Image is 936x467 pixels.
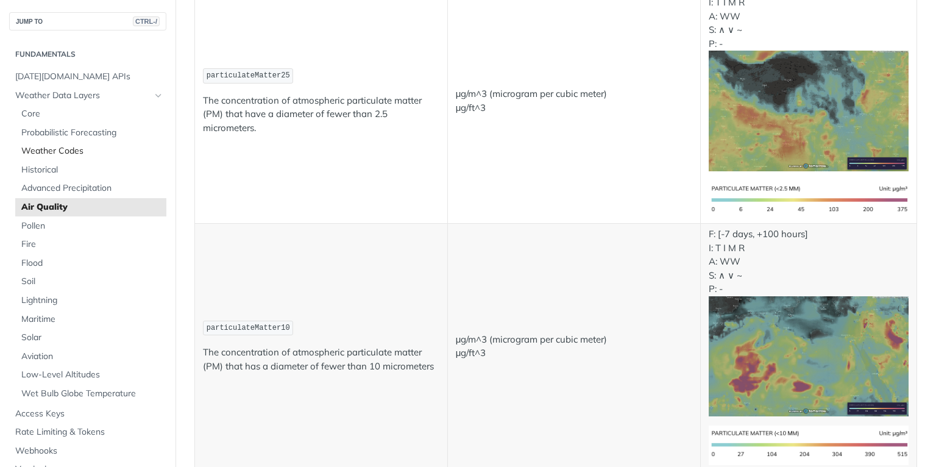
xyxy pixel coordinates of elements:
span: [DATE][DOMAIN_NAME] APIs [15,71,163,83]
img: pm10 [709,296,909,416]
img: pm25 [709,51,909,171]
a: Aviation [15,348,166,366]
a: Pollen [15,217,166,235]
a: Solar [15,329,166,347]
a: [DATE][DOMAIN_NAME] APIs [9,68,166,86]
span: Fire [21,238,163,251]
span: Rate Limiting & Tokens [15,426,163,438]
p: The concentration of atmospheric particulate matter (PM) that have a diameter of fewer than 2.5 m... [203,94,439,135]
img: pm10 [709,426,909,465]
a: Low-Level Altitudes [15,366,166,384]
a: Weather Codes [15,142,166,160]
span: Weather Codes [21,145,163,157]
a: Webhooks [9,442,166,460]
p: μg/m^3 (microgram per cubic meter) μg/ft^3 [456,87,692,115]
a: Rate Limiting & Tokens [9,423,166,441]
span: Advanced Precipitation [21,182,163,194]
span: Expand image [709,104,909,116]
a: Core [15,105,166,123]
span: Probabilistic Forecasting [21,127,163,139]
span: particulateMatter10 [207,324,290,332]
a: Flood [15,254,166,273]
span: Expand image [709,349,909,361]
span: Wet Bulb Globe Temperature [21,388,163,400]
span: Maritime [21,313,163,326]
a: Lightning [15,291,166,310]
button: Hide subpages for Weather Data Layers [154,91,163,101]
span: Solar [21,332,163,344]
span: CTRL-/ [133,16,160,26]
a: Weather Data LayersHide subpages for Weather Data Layers [9,87,166,105]
p: The concentration of atmospheric particulate matter (PM) that has a diameter of fewer than 10 mic... [203,346,439,373]
span: Aviation [21,351,163,363]
button: JUMP TOCTRL-/ [9,12,166,30]
a: Air Quality [15,198,166,216]
h2: Fundamentals [9,49,166,60]
a: Fire [15,235,166,254]
a: Access Keys [9,405,166,423]
span: Expand image [709,438,909,450]
span: particulateMatter25 [207,71,290,80]
a: Historical [15,161,166,179]
span: Historical [21,164,163,176]
p: μg/m^3 (microgram per cubic meter) μg/ft^3 [456,333,692,360]
span: Low-Level Altitudes [21,369,163,381]
span: Lightning [21,294,163,307]
span: Weather Data Layers [15,90,151,102]
span: Soil [21,276,163,288]
span: Air Quality [21,201,163,213]
span: Expand image [709,193,909,205]
span: Core [21,108,163,120]
a: Maritime [15,310,166,329]
a: Soil [15,273,166,291]
a: Wet Bulb Globe Temperature [15,385,166,403]
span: Access Keys [15,408,163,420]
img: pm25 [709,180,909,220]
a: Advanced Precipitation [15,179,166,198]
p: F: [-7 days, +100 hours] I: T I M R A: WW S: ∧ ∨ ~ P: - [709,227,909,416]
span: Pollen [21,220,163,232]
a: Probabilistic Forecasting [15,124,166,142]
span: Webhooks [15,445,163,457]
span: Flood [21,257,163,269]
